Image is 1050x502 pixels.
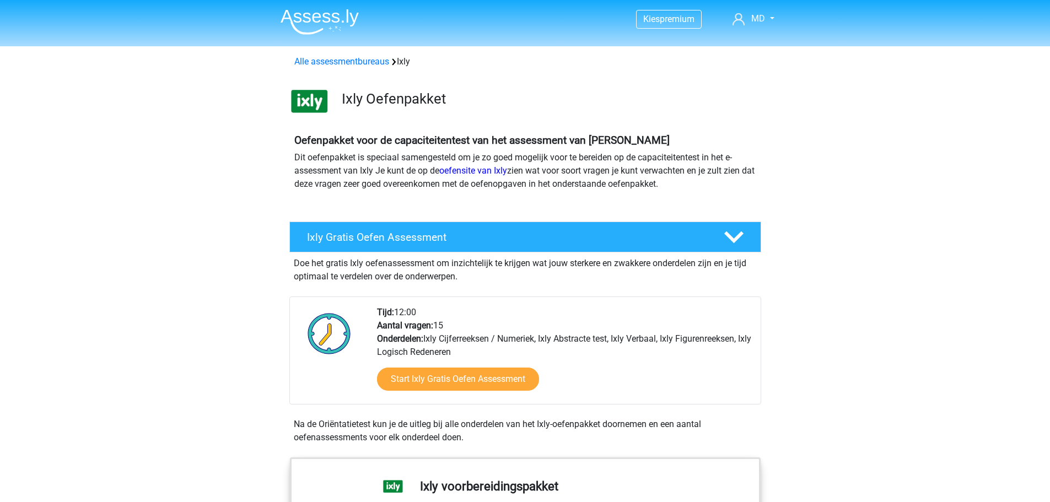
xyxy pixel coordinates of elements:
img: Klok [301,306,357,361]
h3: Ixly Oefenpakket [342,90,752,107]
b: Aantal vragen: [377,320,433,331]
b: Onderdelen: [377,333,423,344]
div: 12:00 15 Ixly Cijferreeksen / Numeriek, Ixly Abstracte test, Ixly Verbaal, Ixly Figurenreeksen, I... [369,306,760,404]
a: oefensite van Ixly [439,165,507,176]
div: Na de Oriëntatietest kun je de uitleg bij alle onderdelen van het Ixly-oefenpakket doornemen en e... [289,418,761,444]
span: premium [660,14,694,24]
a: Start Ixly Gratis Oefen Assessment [377,368,539,391]
span: Kies [643,14,660,24]
a: Kiespremium [637,12,701,26]
b: Tijd: [377,307,394,317]
img: Assessly [281,9,359,35]
b: Oefenpakket voor de capaciteitentest van het assessment van [PERSON_NAME] [294,134,670,147]
a: Ixly Gratis Oefen Assessment [285,222,766,252]
img: ixly.png [290,82,329,121]
div: Ixly [290,55,761,68]
a: MD [728,12,778,25]
p: Dit oefenpakket is speciaal samengesteld om je zo goed mogelijk voor te bereiden op de capaciteit... [294,151,756,191]
h4: Ixly Gratis Oefen Assessment [307,231,706,244]
span: MD [751,13,765,24]
div: Doe het gratis Ixly oefenassessment om inzichtelijk te krijgen wat jouw sterkere en zwakkere onde... [289,252,761,283]
a: Alle assessmentbureaus [294,56,389,67]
